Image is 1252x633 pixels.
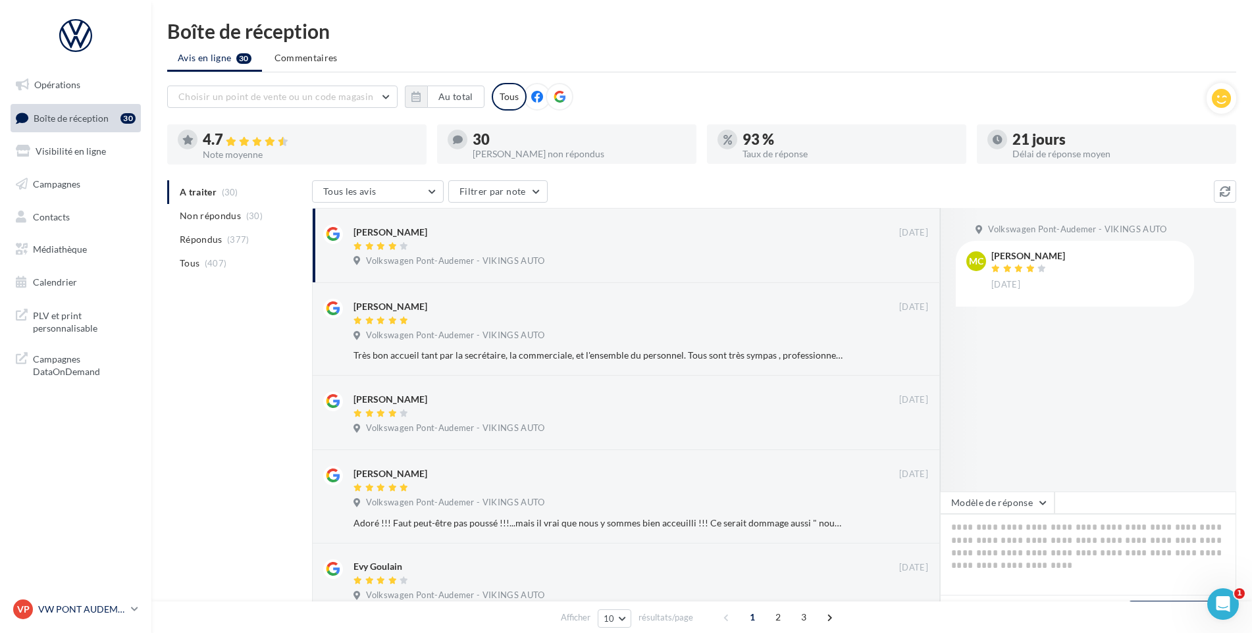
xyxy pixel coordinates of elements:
span: [DATE] [991,279,1020,291]
span: Volkswagen Pont-Audemer - VIKINGS AUTO [988,224,1166,236]
div: 30 [120,113,136,124]
div: 4.7 [203,132,416,147]
a: Campagnes DataOnDemand [8,345,143,384]
span: 3 [793,607,814,628]
span: PLV et print personnalisable [33,307,136,335]
a: Campagnes [8,170,143,198]
div: [PERSON_NAME] non répondus [473,149,686,159]
span: [DATE] [899,468,928,480]
span: résultats/page [639,611,693,624]
iframe: Intercom live chat [1207,588,1239,620]
span: (30) [246,211,263,221]
div: Evy Goulain [353,560,402,573]
span: Non répondus [180,209,241,222]
span: Calendrier [33,276,77,288]
span: 1 [742,607,763,628]
span: [DATE] [899,394,928,406]
span: Volkswagen Pont-Audemer - VIKINGS AUTO [366,497,544,509]
button: Filtrer par note [448,180,548,203]
div: Note moyenne [203,150,416,159]
div: 93 % [743,132,956,147]
span: Visibilité en ligne [36,145,106,157]
button: Choisir un point de vente ou un code magasin [167,86,398,108]
button: Tous les avis [312,180,444,203]
span: 1 [1234,588,1245,599]
div: Taux de réponse [743,149,956,159]
span: Volkswagen Pont-Audemer - VIKINGS AUTO [366,590,544,601]
button: Au total [405,86,484,108]
span: VP [17,603,30,616]
span: MC [969,255,983,268]
a: PLV et print personnalisable [8,301,143,340]
div: Délai de réponse moyen [1012,149,1226,159]
div: [PERSON_NAME] [353,467,427,480]
div: [PERSON_NAME] [353,226,427,239]
a: Boîte de réception30 [8,104,143,132]
span: Campagnes DataOnDemand [33,350,136,378]
a: VP VW PONT AUDEMER [11,597,141,622]
span: Afficher [561,611,590,624]
span: Volkswagen Pont-Audemer - VIKINGS AUTO [366,330,544,342]
div: 30 [473,132,686,147]
span: Choisir un point de vente ou un code magasin [178,91,373,102]
a: Calendrier [8,268,143,296]
div: [PERSON_NAME] [353,300,427,313]
span: Boîte de réception [34,112,109,123]
div: Tous [492,83,527,111]
span: Répondus [180,233,222,246]
div: 21 jours [1012,132,1226,147]
p: VW PONT AUDEMER [38,603,126,616]
div: Adoré !!! Faut peut-être pas poussé !!!...mais il vrai que nous y sommes bien acceuilli !!! Ce se... [353,517,843,530]
span: Volkswagen Pont-Audemer - VIKINGS AUTO [366,255,544,267]
div: Boîte de réception [167,21,1236,41]
a: Visibilité en ligne [8,138,143,165]
span: [DATE] [899,562,928,574]
span: Campagnes [33,178,80,190]
span: (377) [227,234,249,245]
span: (407) [205,258,227,268]
span: [DATE] [899,227,928,239]
a: Opérations [8,71,143,99]
span: 10 [604,613,615,624]
span: Commentaires [274,51,338,64]
div: Très bon accueil tant par la secrétaire, la commerciale, et l'ensemble du personnel. Tous sont tr... [353,349,843,362]
span: Tous les avis [323,186,377,197]
button: Modèle de réponse [940,492,1055,514]
span: Volkswagen Pont-Audemer - VIKINGS AUTO [366,422,544,434]
button: 10 [598,609,631,628]
span: Contacts [33,211,70,222]
a: Contacts [8,203,143,231]
div: [PERSON_NAME] [353,393,427,406]
div: [PERSON_NAME] [991,251,1065,261]
span: Médiathèque [33,243,87,255]
span: Tous [180,257,199,270]
a: Médiathèque [8,236,143,263]
button: Au total [427,86,484,108]
span: 2 [768,607,789,628]
span: Opérations [34,79,80,90]
span: [DATE] [899,301,928,313]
